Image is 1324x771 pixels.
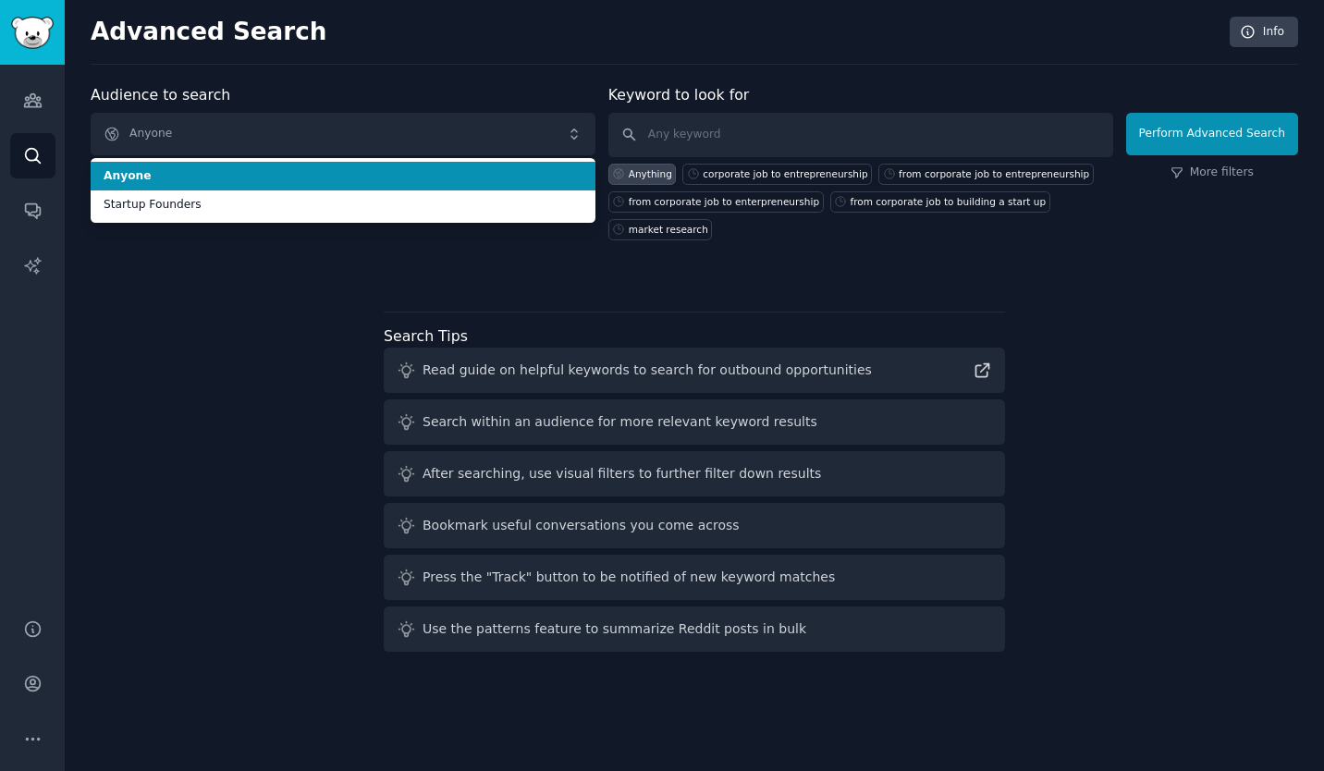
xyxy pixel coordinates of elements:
[384,327,468,345] label: Search Tips
[91,18,1220,47] h2: Advanced Search
[423,464,821,483] div: After searching, use visual filters to further filter down results
[423,412,817,432] div: Search within an audience for more relevant keyword results
[91,86,230,104] label: Audience to search
[899,167,1089,180] div: from corporate job to entrepreneurship
[423,619,806,639] div: Use the patterns feature to summarize Reddit posts in bulk
[423,361,872,380] div: Read guide on helpful keywords to search for outbound opportunities
[608,113,1113,157] input: Any keyword
[11,17,54,49] img: GummySearch logo
[629,167,672,180] div: Anything
[423,568,835,587] div: Press the "Track" button to be notified of new keyword matches
[91,158,595,223] ul: Anyone
[423,516,740,535] div: Bookmark useful conversations you come across
[703,167,867,180] div: corporate job to entrepreneurship
[1171,165,1254,181] a: More filters
[104,197,582,214] span: Startup Founders
[608,86,750,104] label: Keyword to look for
[104,168,582,185] span: Anyone
[851,195,1047,208] div: from corporate job to building a start up
[1230,17,1298,48] a: Info
[629,223,708,236] div: market research
[629,195,819,208] div: from corporate job to enterpreneurship
[91,113,595,155] button: Anyone
[1126,113,1298,155] button: Perform Advanced Search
